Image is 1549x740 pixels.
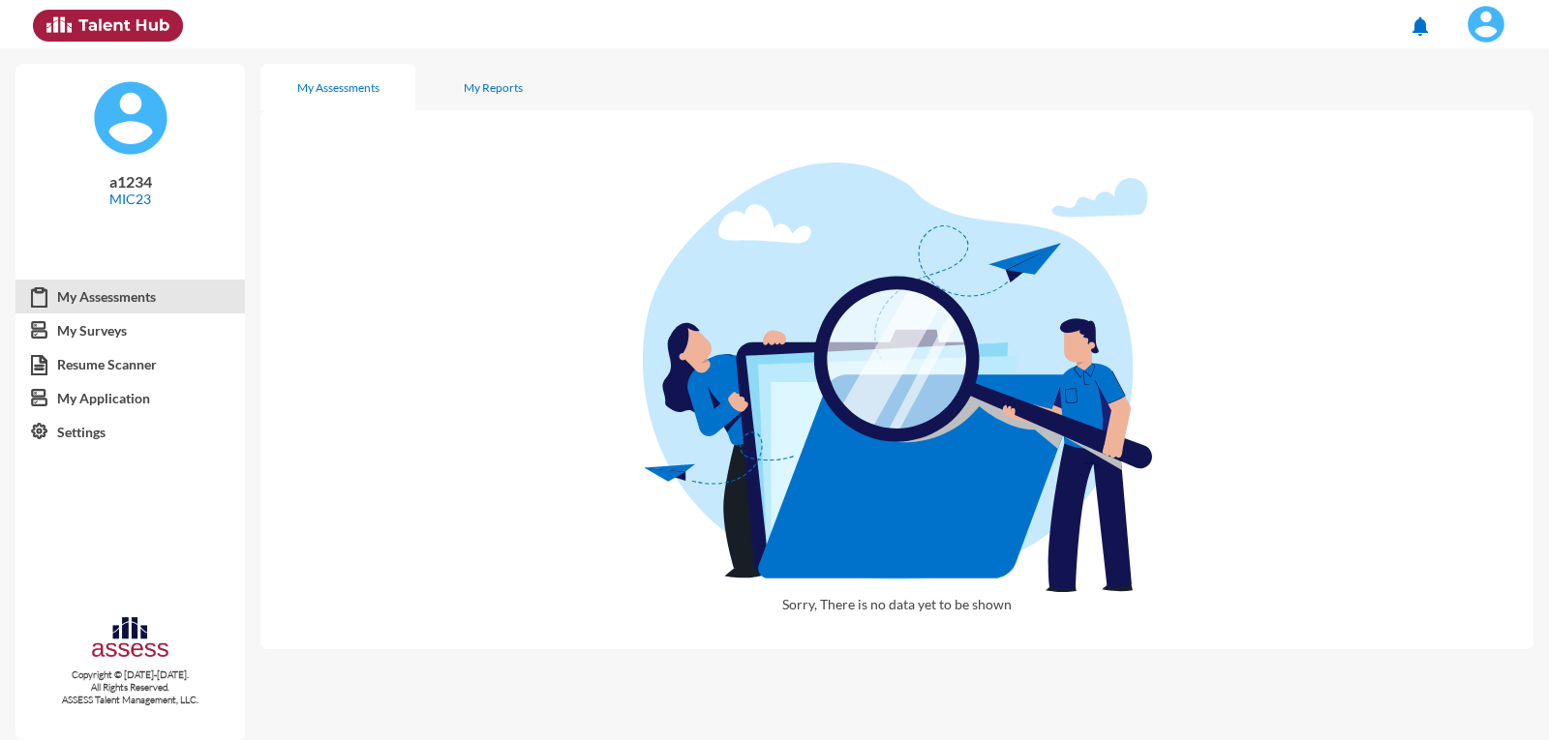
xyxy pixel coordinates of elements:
p: a1234 [31,172,229,191]
a: My Application [15,381,245,416]
img: default%20profile%20image.svg [92,79,169,157]
p: Copyright © [DATE]-[DATE]. All Rights Reserved. ASSESS Talent Management, LLC. [15,668,245,706]
mat-icon: notifications [1409,15,1432,38]
div: My Assessments [297,80,380,95]
p: Sorry, There is no data yet to be shown [643,596,1152,628]
a: Settings [15,415,245,450]
a: My Assessments [15,280,245,314]
img: assesscompany-logo.png [90,614,170,665]
div: My Reports [464,80,523,95]
a: Resume Scanner [15,347,245,382]
p: MIC23 [31,191,229,207]
a: My Surveys [15,313,245,348]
